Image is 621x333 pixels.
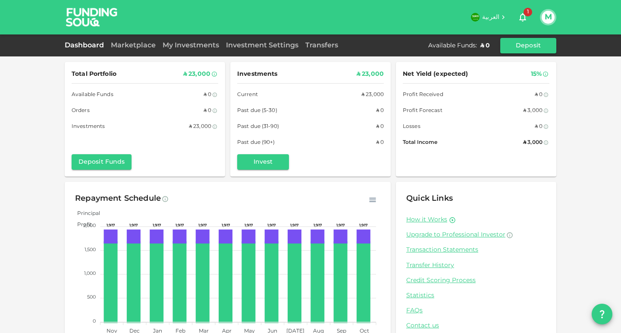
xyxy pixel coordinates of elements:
[357,69,384,80] div: ʢ 23,000
[482,14,499,20] span: العربية
[535,90,543,100] div: ʢ 0
[403,90,443,100] span: Profit Received
[406,231,546,239] a: Upgrade to Professional Investor
[85,248,96,252] tspan: 1,500
[107,42,159,49] a: Marketplace
[237,69,277,80] span: Investments
[204,106,211,115] div: ʢ 0
[403,69,468,80] span: Net Yield (expected)
[72,90,113,100] span: Available Funds
[84,271,96,276] tspan: 1,000
[75,192,161,206] div: Repayment Schedule
[71,222,92,227] span: Profit
[406,246,546,254] a: Transaction Statements
[87,295,96,299] tspan: 500
[72,106,90,115] span: Orders
[535,122,543,131] div: ʢ 0
[406,216,447,224] a: How it Works
[237,138,275,147] span: Past due (90+)
[531,69,542,80] div: 15%
[361,90,384,100] div: ʢ 23,000
[471,13,480,22] img: flag-sa.b9a346574cdc8950dd34b50780441f57.svg
[376,122,384,131] div: ʢ 0
[592,304,612,324] button: question
[302,42,342,49] a: Transfers
[406,261,546,270] a: Transfer History
[406,322,546,330] a: Contact us
[71,211,100,216] span: Principal
[83,224,96,228] tspan: 2,000
[72,154,132,170] button: Deposit Funds
[204,90,211,100] div: ʢ 0
[376,138,384,147] div: ʢ 0
[406,277,546,285] a: Credit Scoring Process
[237,90,258,100] span: Current
[237,154,289,170] button: Invest
[93,319,96,324] tspan: 0
[376,106,384,115] div: ʢ 0
[65,42,107,49] a: Dashboard
[72,122,105,131] span: Investments
[500,38,556,53] button: Deposit
[159,42,223,49] a: My Investments
[403,106,442,115] span: Profit Forecast
[403,138,437,147] span: Total Income
[403,122,420,131] span: Losses
[189,122,211,131] div: ʢ 23,000
[223,42,302,49] a: Investment Settings
[183,69,210,80] div: ʢ 23,000
[237,122,279,131] span: Past due (31-90)
[480,41,490,50] div: ʢ 0
[406,232,505,238] span: Upgrade to Professional Investor
[237,106,277,115] span: Past due (5-30)
[523,106,543,115] div: ʢ 3,000
[428,41,477,50] div: Available Funds :
[406,195,453,202] span: Quick Links
[523,138,543,147] div: ʢ 3,000
[406,307,546,315] a: FAQs
[514,9,531,26] button: 1
[406,292,546,300] a: Statistics
[542,11,555,24] button: M
[524,8,532,16] span: 1
[72,69,116,80] span: Total Portfolio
